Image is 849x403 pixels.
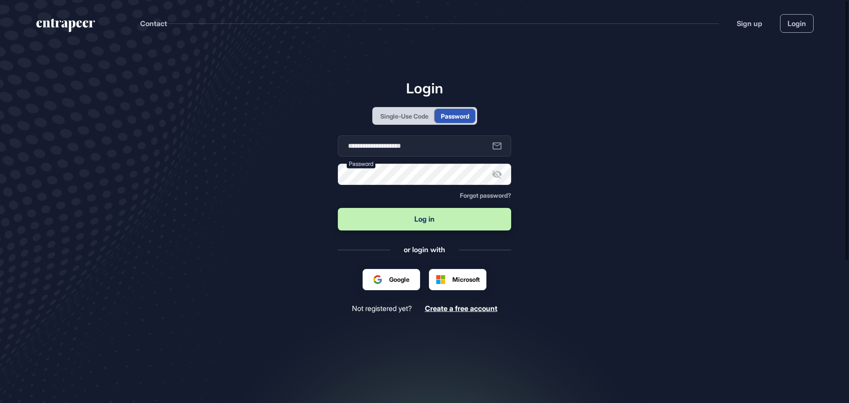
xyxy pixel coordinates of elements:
a: Create a free account [425,304,497,313]
div: Password [441,111,469,121]
span: Not registered yet? [352,304,412,313]
span: Microsoft [452,275,480,284]
label: Password [347,159,375,169]
div: or login with [404,245,445,254]
button: Log in [338,208,511,230]
button: Contact [140,18,167,29]
a: Sign up [737,18,762,29]
a: Forgot password? [460,192,511,199]
div: Single-Use Code [380,111,428,121]
a: Login [780,14,814,33]
h1: Login [338,80,511,96]
a: entrapeer-logo [35,19,96,35]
